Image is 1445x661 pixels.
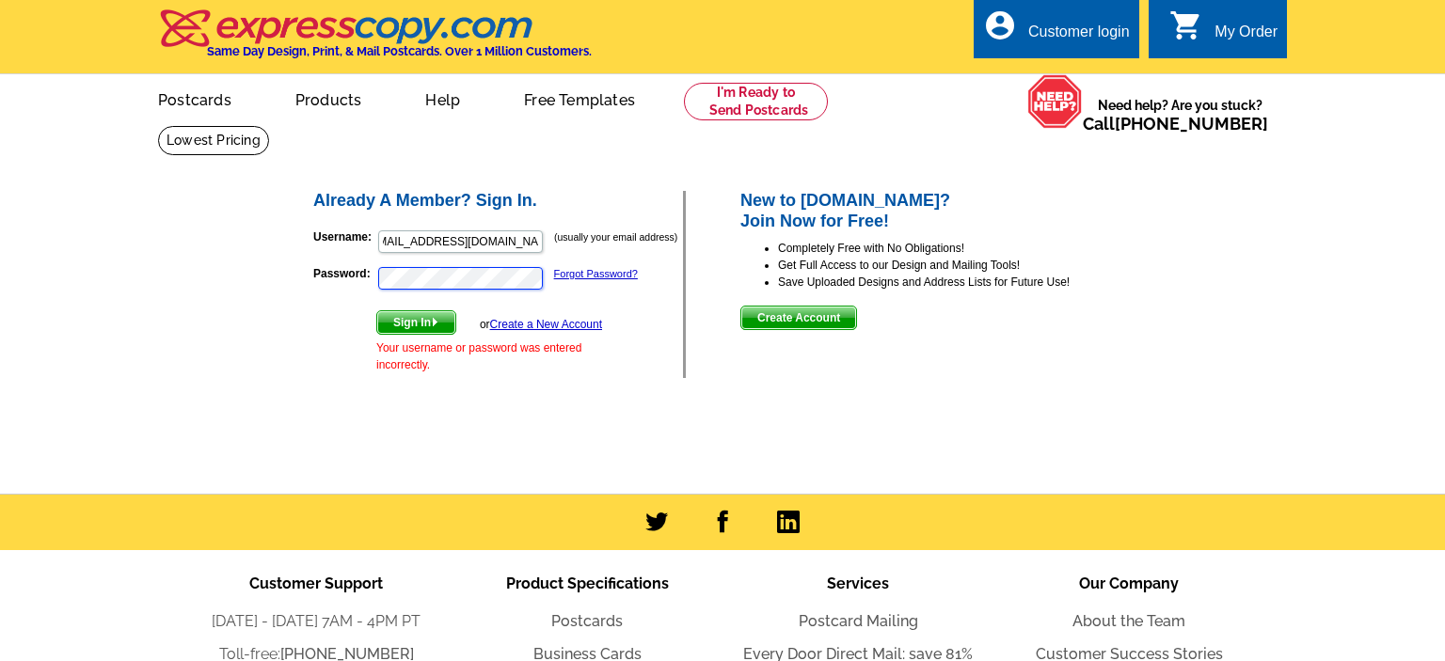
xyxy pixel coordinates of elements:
a: Create a New Account [490,318,602,331]
a: Postcards [128,76,262,120]
i: account_circle [983,8,1017,42]
span: Product Specifications [506,574,669,592]
h4: Same Day Design, Print, & Mail Postcards. Over 1 Million Customers. [207,44,592,58]
label: Username: [313,228,376,245]
i: shopping_cart [1169,8,1203,42]
a: shopping_cart My Order [1169,21,1278,44]
a: [PHONE_NUMBER] [1115,114,1268,134]
button: Create Account [740,306,857,330]
a: Forgot Password? [554,268,638,279]
label: Password: [313,265,376,282]
span: Need help? Are you stuck? [1083,96,1278,134]
a: Postcards [551,612,623,630]
a: Products [265,76,392,120]
span: Customer Support [249,574,383,592]
small: (usually your email address) [554,231,677,243]
img: button-next-arrow-white.png [431,318,439,326]
a: Help [395,76,490,120]
div: Customer login [1028,24,1130,50]
button: Sign In [376,310,456,335]
span: Sign In [377,311,455,334]
span: Call [1083,114,1268,134]
li: Save Uploaded Designs and Address Lists for Future Use! [778,274,1135,291]
a: Free Templates [494,76,665,120]
div: My Order [1215,24,1278,50]
h2: New to [DOMAIN_NAME]? Join Now for Free! [740,191,1135,231]
span: Create Account [741,307,856,329]
div: or [480,316,602,333]
li: Completely Free with No Obligations! [778,240,1135,257]
a: Same Day Design, Print, & Mail Postcards. Over 1 Million Customers. [158,23,592,58]
li: Get Full Access to our Design and Mailing Tools! [778,257,1135,274]
h2: Already A Member? Sign In. [313,191,683,212]
div: Your username or password was entered incorrectly. [376,339,602,373]
span: Services [827,574,889,592]
iframe: LiveChat chat widget [1069,224,1445,661]
a: Postcard Mailing [799,612,918,630]
img: help [1027,74,1083,129]
li: [DATE] - [DATE] 7AM - 4PM PT [181,610,452,633]
a: account_circle Customer login [983,21,1130,44]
